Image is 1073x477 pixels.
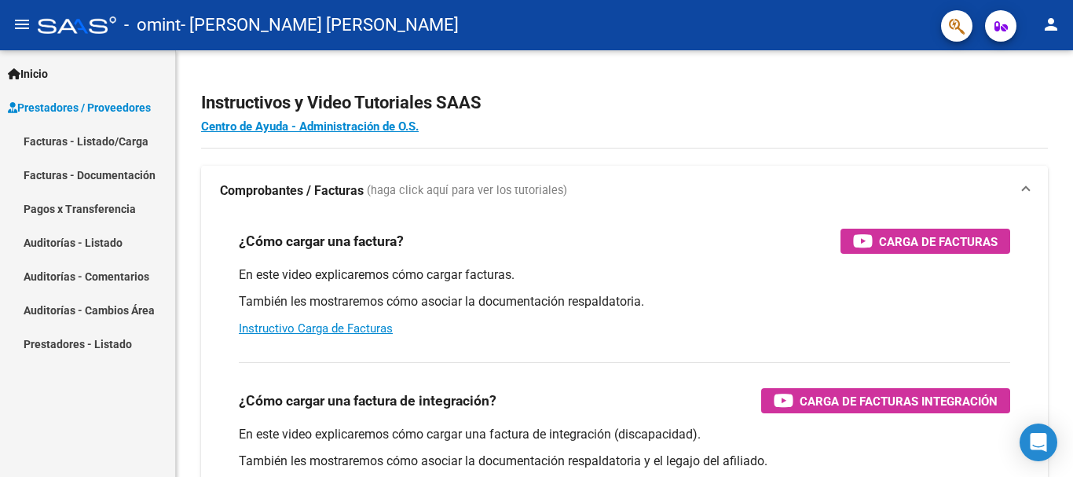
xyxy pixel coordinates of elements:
[124,8,181,42] span: - omint
[1042,15,1060,34] mat-icon: person
[239,426,1010,443] p: En este video explicaremos cómo cargar una factura de integración (discapacidad).
[8,65,48,83] span: Inicio
[181,8,459,42] span: - [PERSON_NAME] [PERSON_NAME]
[761,388,1010,413] button: Carga de Facturas Integración
[239,230,404,252] h3: ¿Cómo cargar una factura?
[201,119,419,134] a: Centro de Ayuda - Administración de O.S.
[1020,424,1057,461] div: Open Intercom Messenger
[367,182,567,200] span: (haga click aquí para ver los tutoriales)
[239,321,393,336] a: Instructivo Carga de Facturas
[239,293,1010,310] p: También les mostraremos cómo asociar la documentación respaldatoria.
[201,88,1048,118] h2: Instructivos y Video Tutoriales SAAS
[800,391,998,411] span: Carga de Facturas Integración
[239,453,1010,470] p: También les mostraremos cómo asociar la documentación respaldatoria y el legajo del afiliado.
[879,232,998,251] span: Carga de Facturas
[13,15,31,34] mat-icon: menu
[239,390,496,412] h3: ¿Cómo cargar una factura de integración?
[220,182,364,200] strong: Comprobantes / Facturas
[201,166,1048,216] mat-expansion-panel-header: Comprobantes / Facturas (haga click aquí para ver los tutoriales)
[239,266,1010,284] p: En este video explicaremos cómo cargar facturas.
[840,229,1010,254] button: Carga de Facturas
[8,99,151,116] span: Prestadores / Proveedores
